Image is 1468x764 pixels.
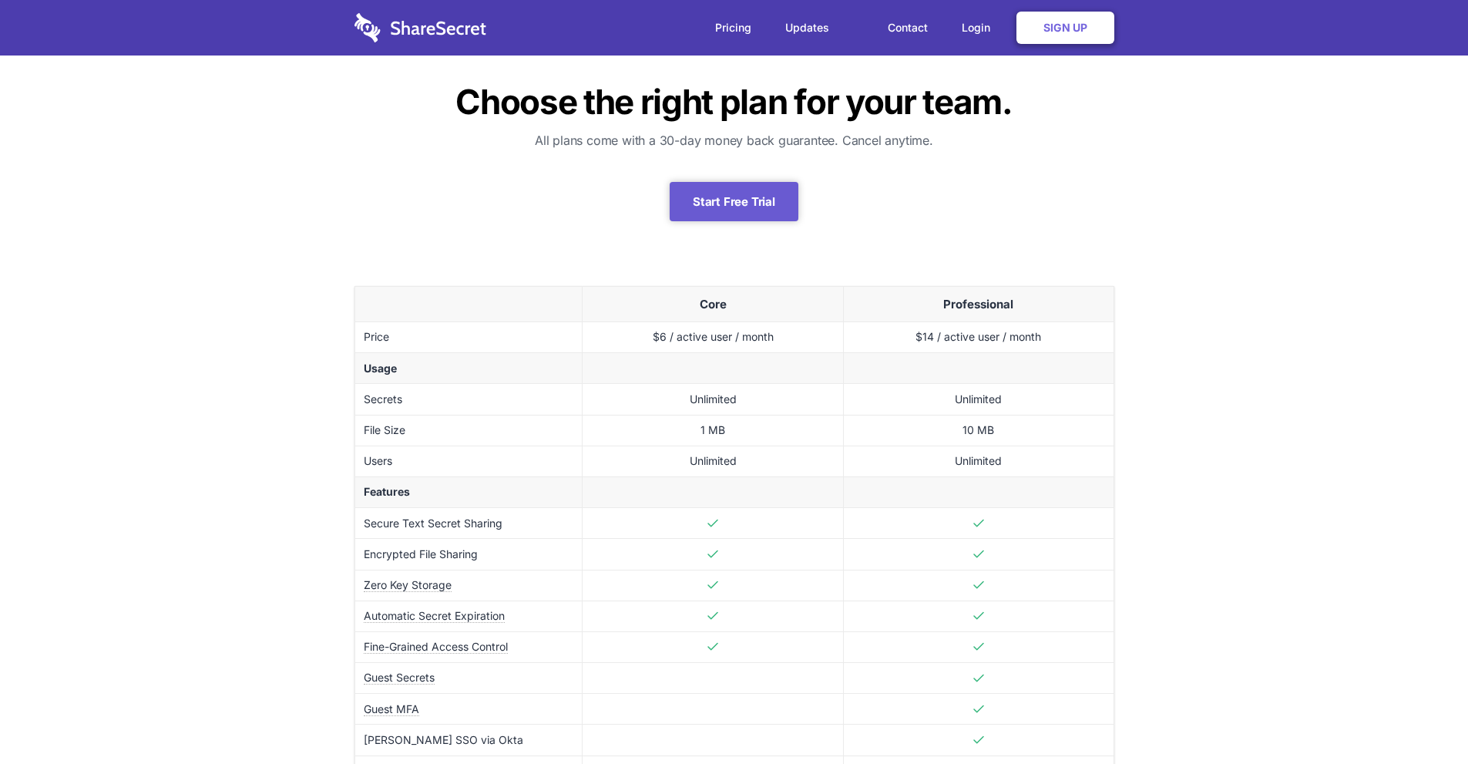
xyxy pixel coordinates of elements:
h3: All plans come with a 30-day money back guarantee. Cancel anytime. [354,131,1114,150]
a: Contact [872,4,943,52]
td: Encrypted File Sharing [354,539,583,570]
td: Unlimited [844,384,1114,415]
span: Zero Key Storage [364,578,452,592]
span: Automatic Secret Expiration [364,609,505,623]
td: [PERSON_NAME] SSO via Okta [354,725,583,756]
th: Professional [844,287,1114,322]
td: 10 MB [844,415,1114,446]
span: Guest MFA [364,702,419,716]
td: Secrets [354,384,583,415]
td: $14 / active user / month [844,322,1114,353]
td: Unlimited [583,384,844,415]
td: Secure Text Secret Sharing [354,508,583,539]
td: $6 / active user / month [583,322,844,353]
td: 1 MB [583,415,844,446]
td: Usage [354,353,583,384]
td: Unlimited [844,446,1114,476]
td: Price [354,322,583,353]
td: Users [354,446,583,476]
a: Sign Up [1016,12,1114,44]
td: Unlimited [583,446,844,476]
a: Start Free Trial [670,182,798,221]
img: logo-wordmark-white-trans-d4663122ce5f474addd5e946df7df03e33cb6a1c49d2221995e7729f52c070b2.svg [354,13,486,42]
span: Guest Secrets [364,671,435,685]
span: Fine-Grained Access Control [364,640,508,654]
td: File Size [354,415,583,446]
h1: Choose the right plan for your team. [354,85,1114,119]
a: Pricing [700,4,767,52]
td: Features [354,476,583,507]
a: Login [946,4,1013,52]
th: Core [583,287,844,322]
